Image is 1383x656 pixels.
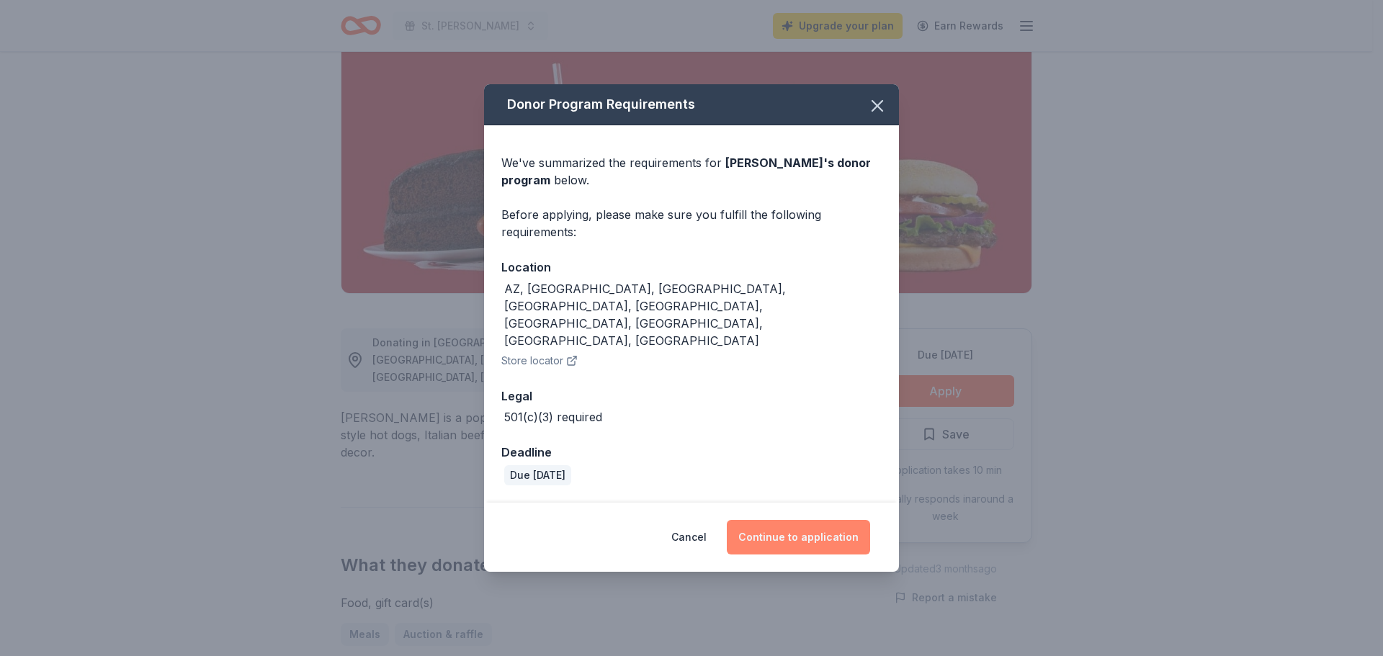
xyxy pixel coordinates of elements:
button: Store locator [501,352,578,369]
div: Donor Program Requirements [484,84,899,125]
div: We've summarized the requirements for below. [501,154,882,189]
button: Cancel [671,520,707,554]
button: Continue to application [727,520,870,554]
div: Legal [501,387,882,405]
div: AZ, [GEOGRAPHIC_DATA], [GEOGRAPHIC_DATA], [GEOGRAPHIC_DATA], [GEOGRAPHIC_DATA], [GEOGRAPHIC_DATA]... [504,280,882,349]
div: Before applying, please make sure you fulfill the following requirements: [501,206,882,241]
div: Location [501,258,882,277]
div: Due [DATE] [504,465,571,485]
div: 501(c)(3) required [504,408,602,426]
div: Deadline [501,443,882,462]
